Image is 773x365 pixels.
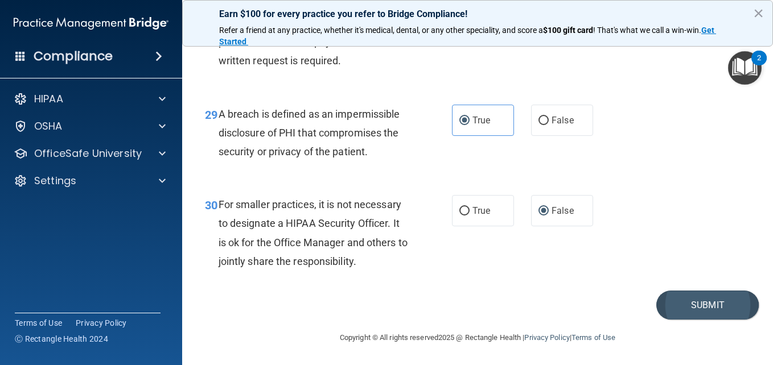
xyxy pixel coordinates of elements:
strong: $100 gift card [543,26,593,35]
input: False [538,117,549,125]
input: True [459,117,470,125]
h4: Compliance [34,48,113,64]
span: Refer a friend at any practice, whether it's medical, dental, or any other speciality, and score a [219,26,543,35]
button: Submit [656,291,759,320]
span: False [552,115,574,126]
span: Ⓒ Rectangle Health 2024 [15,333,108,345]
span: 29 [205,108,217,122]
button: Close [753,4,764,22]
input: True [459,207,470,215]
a: Get Started [219,26,716,46]
a: OSHA [14,119,166,133]
a: Settings [14,174,166,188]
p: OfficeSafe University [34,147,142,160]
p: Earn $100 for every practice you refer to Bridge Compliance! [219,9,736,19]
span: False [552,205,574,216]
input: False [538,207,549,215]
button: Open Resource Center, 2 new notifications [728,51,762,85]
span: True [472,205,490,216]
a: OfficeSafe University [14,147,166,160]
a: Terms of Use [15,317,62,329]
span: ! That's what we call a win-win. [593,26,701,35]
div: 2 [757,58,761,73]
img: PMB logo [14,12,168,35]
div: Copyright © All rights reserved 2025 @ Rectangle Health | | [270,320,685,356]
a: HIPAA [14,92,166,106]
a: Privacy Policy [524,333,569,342]
span: For smaller practices, it is not necessary to designate a HIPAA Security Officer. It is ok for th... [219,198,408,267]
a: Terms of Use [571,333,615,342]
p: OSHA [34,119,63,133]
span: A breach is defined as an impermissible disclosure of PHI that compromises the security or privac... [219,108,400,157]
span: 30 [205,198,217,212]
p: HIPAA [34,92,63,106]
span: True [472,115,490,126]
a: Privacy Policy [76,317,127,329]
p: Settings [34,174,76,188]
